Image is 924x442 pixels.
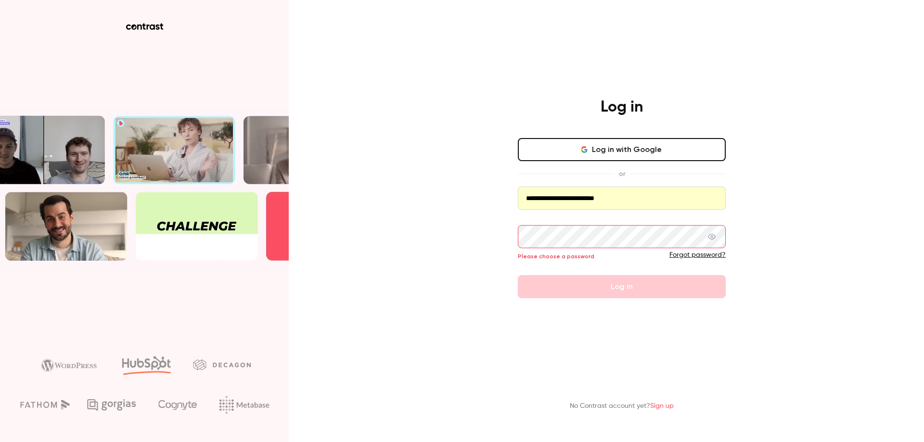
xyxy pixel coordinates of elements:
[669,252,726,258] a: Forgot password?
[570,401,674,411] p: No Contrast account yet?
[614,169,630,179] span: or
[650,403,674,409] a: Sign up
[518,138,726,161] button: Log in with Google
[193,359,251,370] img: decagon
[601,98,643,117] h4: Log in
